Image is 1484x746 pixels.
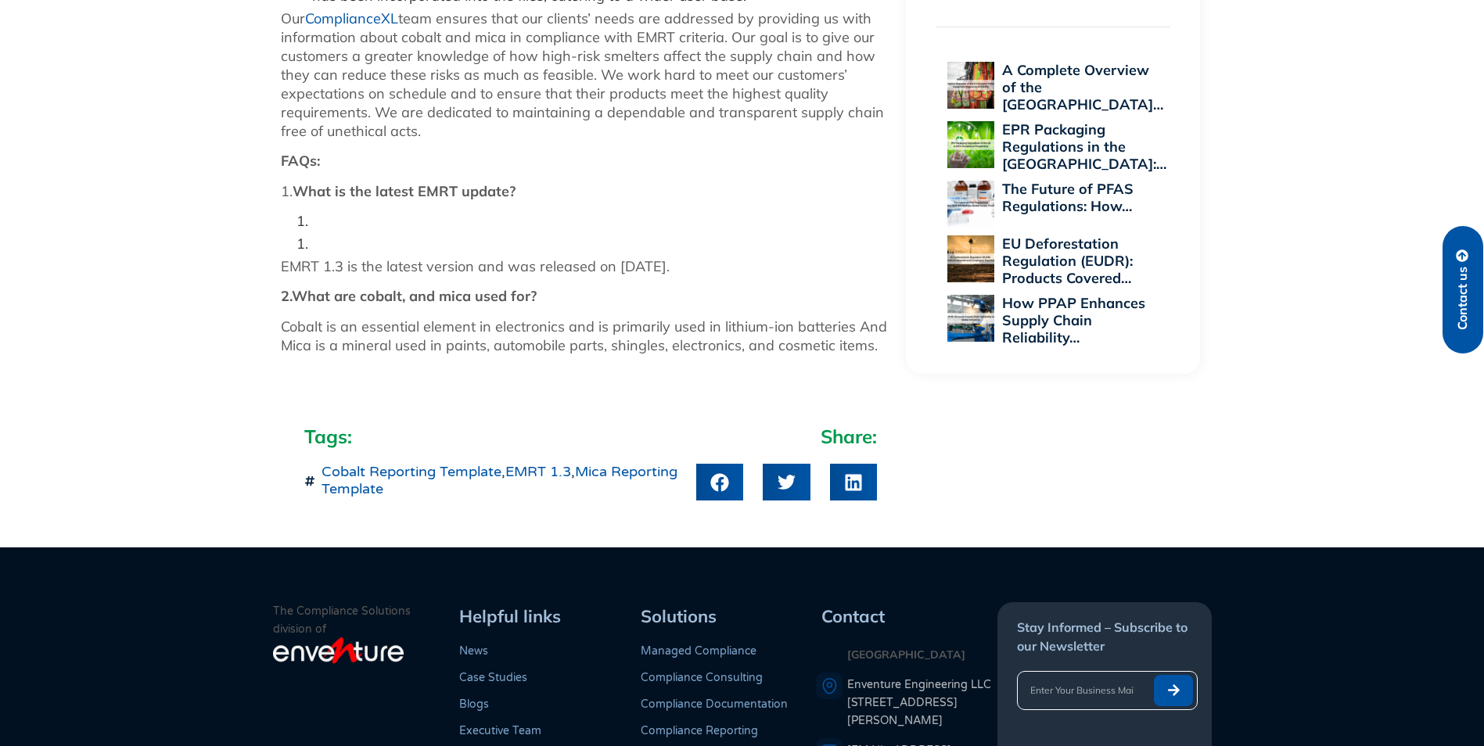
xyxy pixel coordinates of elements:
[816,672,843,700] img: A pin icon representing a location
[947,295,994,342] img: How PPAP Enhances Supply Chain Reliability Across Global Industries
[459,724,541,737] a: Executive Team
[1002,120,1166,173] a: EPR Packaging Regulations in the [GEOGRAPHIC_DATA]:…
[1002,235,1133,287] a: EU Deforestation Regulation (EUDR): Products Covered…
[1443,226,1483,353] a: Contact us
[1002,61,1163,113] a: A Complete Overview of the [GEOGRAPHIC_DATA]…
[273,636,404,665] img: enventure-light-logo_s
[322,463,501,480] a: Cobalt Reporting Template
[947,235,994,282] img: EU Deforestation Regulation (EUDR): Products Covered and Compliance Essentials
[696,464,743,500] div: Share on facebook
[505,463,571,480] a: EMRT 1.3
[763,464,810,500] div: Share on twitter
[1002,294,1145,346] a: How PPAP Enhances Supply Chain Reliability…
[641,724,758,737] a: Compliance Reporting
[318,464,681,497] span: , ,
[947,121,994,168] img: EPR Packaging Regulations in the US: A 2025 Compliance Perspective
[281,317,891,355] p: Cobalt is an essential element in electronics and is primarily used in lithium-ion batteries And ...
[304,425,681,448] h2: Tags:
[1017,619,1188,654] span: Stay Informed – Subscribe to our Newsletter
[459,605,561,627] span: Helpful links
[821,605,885,627] span: Contact
[281,257,891,276] p: EMRT 1.3 is the latest version and was released on [DATE].
[641,605,717,627] span: Solutions
[322,463,677,497] a: Mica Reporting Template
[459,698,489,711] a: Blogs
[641,644,756,658] a: Managed Compliance
[293,182,516,200] strong: What is the latest EMRT update?
[830,464,877,500] div: Share on linkedin
[1018,675,1148,706] input: Enter Your Business Mail ID
[1002,180,1134,215] a: The Future of PFAS Regulations: How…
[459,644,488,658] a: News
[305,9,398,27] a: ComplianceXL
[281,287,537,305] strong: 2.What are cobalt, and mica used for?
[696,425,877,448] h2: Share:
[947,181,994,228] img: The Future of PFAS Regulations: How 2025 Will Reshape Global Supply Chains
[847,676,994,730] a: Enventure Engineering LLC[STREET_ADDRESS][PERSON_NAME]
[459,671,527,684] a: Case Studies
[847,647,965,662] strong: [GEOGRAPHIC_DATA]
[273,602,455,638] p: The Compliance Solutions division of
[947,62,994,109] img: A Complete Overview of the EU Personal Protective Equipment Regulation 2016/425
[281,182,891,201] p: 1.
[1456,267,1470,330] span: Contact us
[281,152,320,170] strong: FAQs:
[281,9,891,141] p: Our team ensures that our clients’ needs are addressed by providing us with information about cob...
[641,698,788,711] a: Compliance Documentation
[641,671,763,684] a: Compliance Consulting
